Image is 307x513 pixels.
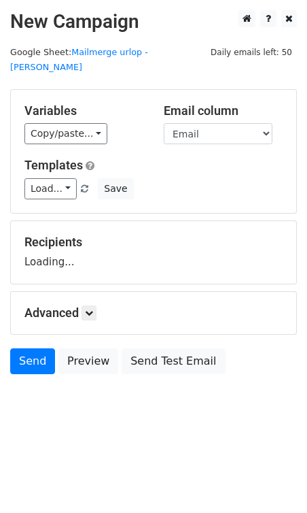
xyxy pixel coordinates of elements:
h2: New Campaign [10,10,297,33]
a: Daily emails left: 50 [206,47,297,57]
h5: Recipients [24,235,283,250]
a: Send [10,348,55,374]
h5: Variables [24,103,143,118]
a: Templates [24,158,83,172]
h5: Advanced [24,305,283,320]
a: Mailmerge urlop - [PERSON_NAME] [10,47,148,73]
a: Send Test Email [122,348,225,374]
a: Load... [24,178,77,199]
small: Google Sheet: [10,47,148,73]
div: Loading... [24,235,283,270]
button: Save [98,178,133,199]
a: Preview [58,348,118,374]
h5: Email column [164,103,283,118]
a: Copy/paste... [24,123,107,144]
span: Daily emails left: 50 [206,45,297,60]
